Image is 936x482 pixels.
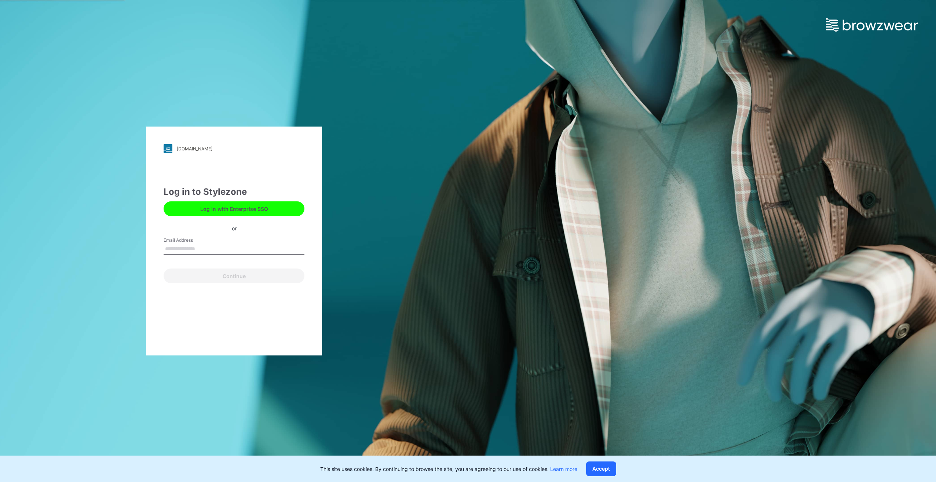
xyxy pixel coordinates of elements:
[826,18,918,32] img: browzwear-logo.73288ffb.svg
[164,144,172,153] img: svg+xml;base64,PHN2ZyB3aWR0aD0iMjgiIGhlaWdodD0iMjgiIHZpZXdCb3g9IjAgMCAyOCAyOCIgZmlsbD0ibm9uZSIgeG...
[164,144,304,153] a: [DOMAIN_NAME]
[164,201,304,216] button: Log in with Enterprise SSO
[164,237,215,244] label: Email Address
[550,466,577,472] a: Learn more
[177,146,212,151] div: [DOMAIN_NAME]
[586,461,616,476] button: Accept
[226,224,242,232] div: or
[320,465,577,473] p: This site uses cookies. By continuing to browse the site, you are agreeing to our use of cookies.
[164,185,304,198] div: Log in to Stylezone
